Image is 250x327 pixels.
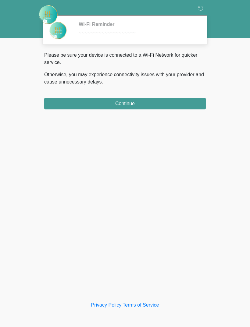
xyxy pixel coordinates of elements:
img: Agent Avatar [49,21,67,40]
p: Please be sure your device is connected to a Wi-Fi Network for quicker service. [44,52,206,66]
a: | [121,302,123,307]
img: Rehydrate Aesthetics & Wellness Logo [38,5,58,25]
span: . [102,79,103,84]
button: Continue [44,98,206,109]
p: Otherwise, you may experience connectivity issues with your provider and cause unnecessary delays [44,71,206,86]
div: ~~~~~~~~~~~~~~~~~~~~ [79,30,197,37]
a: Privacy Policy [91,302,122,307]
a: Terms of Service [123,302,159,307]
